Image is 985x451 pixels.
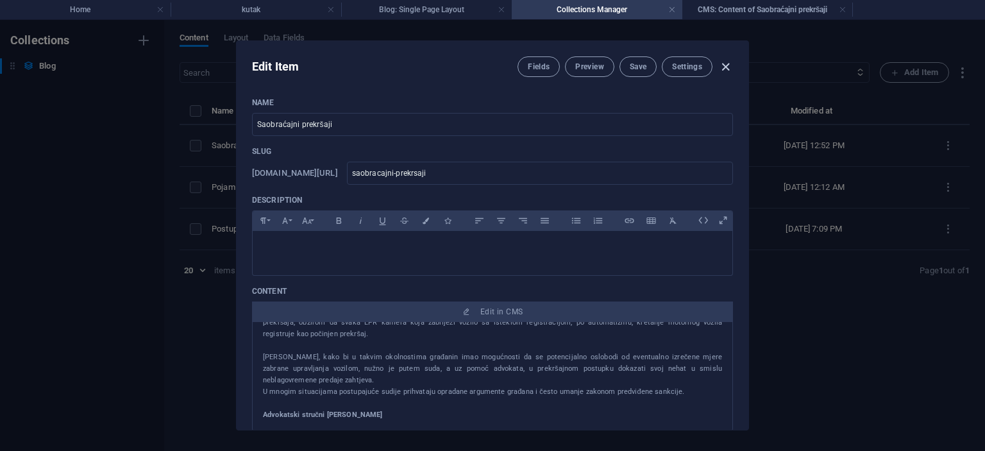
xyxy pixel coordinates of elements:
p: Description [252,195,733,205]
button: Colors [416,212,436,229]
button: Edit in CMS [252,302,733,322]
button: Preview [565,56,614,77]
p: [PERSON_NAME], kako bi u takvim okolnostima građanin imao mogućnosti da se potencijalno oslobodi ... [263,352,722,386]
button: Bold (Ctrl+B) [328,212,349,229]
button: Settings [662,56,712,77]
i: Open as overlay [713,210,733,230]
button: Align Center [491,212,511,229]
h2: Edit Item [252,59,299,74]
p: Name [252,98,733,108]
button: Font Family [274,212,295,229]
p: Content [252,286,733,296]
button: Save [619,56,657,77]
button: Icons [437,212,458,229]
span: Save [630,62,646,72]
button: Paragraph Format [253,212,273,229]
button: Italic (Ctrl+I) [350,212,371,229]
button: Clear Formatting [662,212,683,229]
h4: kutak [171,3,341,17]
button: Align Right [512,212,533,229]
i: Edit HTML [693,210,713,230]
button: Insert Table [641,212,661,229]
span: Settings [672,62,702,72]
h4: Collections Manager [512,3,682,17]
span: Fields [528,62,550,72]
button: Underline (Ctrl+U) [372,212,392,229]
button: Unordered List [566,212,586,229]
span: Preview [575,62,603,72]
p: U mnogim situacijama postupajuće sudije prihvataju opradane argumente građana i često umanje zako... [263,386,722,398]
button: Fields [518,56,560,77]
h6: [DOMAIN_NAME][URL] [252,166,338,181]
p: Slug [252,146,733,157]
button: Font Size [296,212,317,229]
button: Strikethrough [394,212,414,229]
h4: CMS: Content of Saobraćajni prekršaji [682,3,853,17]
strong: Advokatski stručni [PERSON_NAME] [263,411,383,419]
button: Insert Link [619,212,639,229]
button: Align Justify [534,212,555,229]
span: Edit in CMS [480,307,523,317]
button: Ordered List [587,212,608,229]
h4: Blog: Single Page Layout [341,3,512,17]
button: Align Left [469,212,489,229]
